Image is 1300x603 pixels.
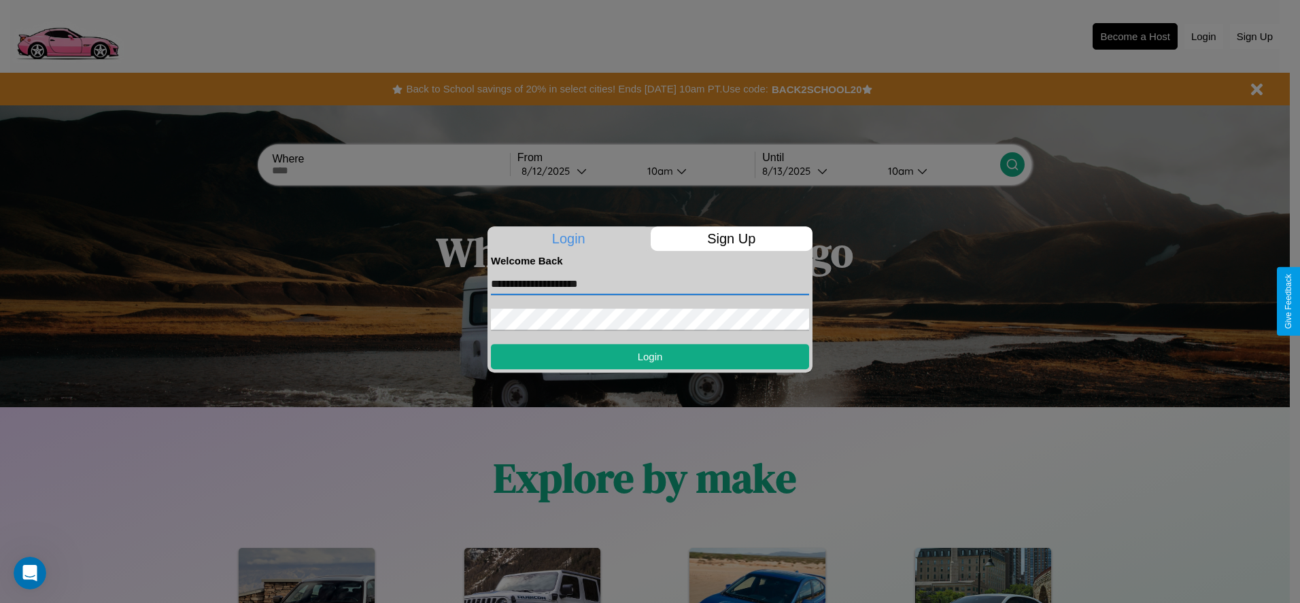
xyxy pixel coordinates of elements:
[14,557,46,589] iframe: Intercom live chat
[651,226,813,251] p: Sign Up
[491,255,809,266] h4: Welcome Back
[491,344,809,369] button: Login
[487,226,650,251] p: Login
[1284,274,1293,329] div: Give Feedback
